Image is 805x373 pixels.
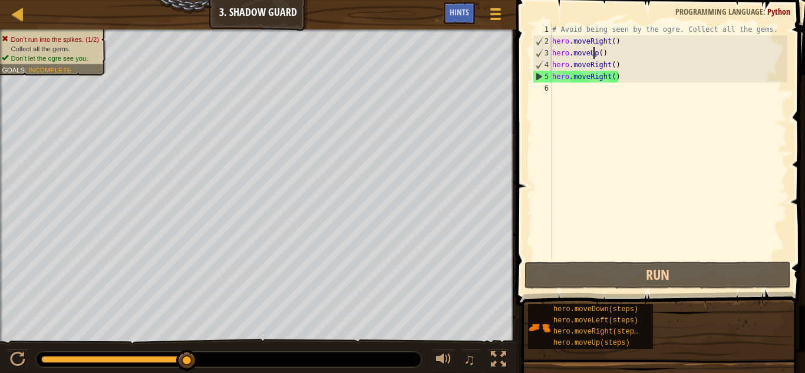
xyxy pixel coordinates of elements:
span: hero.moveRight(steps) [553,328,642,336]
span: hero.moveDown(steps) [553,305,638,313]
img: portrait.png [528,316,550,339]
span: : [25,66,28,74]
button: Show game menu [481,2,510,30]
span: hero.moveUp(steps) [553,339,630,347]
button: Toggle fullscreen [487,349,510,373]
span: hero.moveLeft(steps) [553,316,638,325]
span: Incomplete [28,66,71,74]
button: Run [524,262,791,289]
button: Adjust volume [432,349,456,373]
div: 1 [533,24,552,35]
span: ♫ [464,351,476,368]
span: : [763,6,767,17]
div: 2 [533,35,552,47]
li: Don’t run into the spikes. [2,35,99,44]
span: Don’t run into the spikes. (1/2) [11,35,99,43]
div: 6 [533,82,552,94]
li: Collect all the gems. [2,44,99,54]
button: ♫ [461,349,481,373]
span: Python [767,6,790,17]
button: Ctrl + P: Play [6,349,29,373]
div: 4 [533,59,552,71]
span: Don’t let the ogre see you. [11,54,88,62]
span: Hints [450,6,469,18]
span: Collect all the gems. [11,45,71,52]
div: 3 [533,47,552,59]
span: Programming language [675,6,763,17]
span: Goals [2,66,25,74]
li: Don’t let the ogre see you. [2,54,99,63]
div: 5 [533,71,552,82]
